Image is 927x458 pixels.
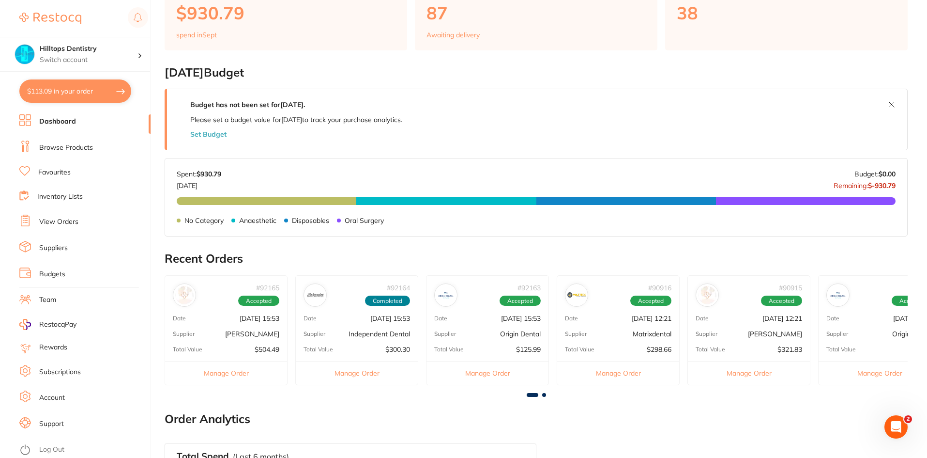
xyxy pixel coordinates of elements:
p: Origin Dental [500,330,541,338]
p: Total Value [826,346,856,353]
p: # 92165 [256,284,279,292]
p: Total Value [173,346,202,353]
p: Independent Dental [349,330,410,338]
h2: Order Analytics [165,412,908,426]
a: Browse Products [39,143,93,153]
p: Supplier [696,331,717,337]
img: Restocq Logo [19,13,81,24]
p: Date [565,315,578,322]
p: Matrixdental [633,330,671,338]
a: Suppliers [39,243,68,253]
button: Manage Order [688,361,810,385]
iframe: Intercom live chat [884,415,908,439]
button: Manage Order [296,361,418,385]
img: Matrixdental [567,286,586,304]
p: Total Value [304,346,333,353]
button: Set Budget [190,130,227,138]
span: 2 [904,415,912,423]
button: Log Out [19,442,148,458]
p: Date [696,315,709,322]
p: $125.99 [516,346,541,353]
p: Oral Surgery [345,217,384,224]
p: [DATE] 12:21 [632,315,671,322]
p: Budget: [854,170,896,178]
h2: Recent Orders [165,252,908,266]
p: Supplier [304,331,325,337]
p: Total Value [434,346,464,353]
p: 87 [426,3,646,23]
span: Accepted [238,296,279,306]
img: Independent Dental [306,286,324,304]
h2: [DATE] Budget [165,66,908,79]
p: spend in Sept [176,31,217,39]
button: Manage Order [426,361,548,385]
a: Restocq Logo [19,7,81,30]
p: Switch account [40,55,137,65]
p: Anaesthetic [239,217,276,224]
p: [DATE] [177,178,221,190]
p: [PERSON_NAME] [225,330,279,338]
span: Completed [365,296,410,306]
p: $321.83 [777,346,802,353]
p: [DATE] 12:21 [762,315,802,322]
p: Date [173,315,186,322]
p: Date [826,315,839,322]
button: Manage Order [165,361,287,385]
p: Supplier [434,331,456,337]
button: Manage Order [557,361,679,385]
p: [DATE] 15:53 [370,315,410,322]
p: Awaiting delivery [426,31,480,39]
p: Date [304,315,317,322]
strong: $0.00 [879,170,896,178]
h4: Hilltops Dentistry [40,44,137,54]
p: Supplier [173,331,195,337]
a: Log Out [39,445,64,455]
p: # 90916 [648,284,671,292]
p: Disposables [292,217,329,224]
p: # 92163 [517,284,541,292]
p: Remaining: [834,178,896,190]
strong: $930.79 [197,170,221,178]
p: No Category [184,217,224,224]
p: [DATE] 15:53 [240,315,279,322]
strong: Budget has not been set for [DATE] . [190,100,305,109]
a: Budgets [39,269,65,279]
a: RestocqPay [19,319,76,330]
p: $930.79 [176,3,395,23]
p: Please set a budget value for [DATE] to track your purchase analytics. [190,116,402,124]
span: Accepted [761,296,802,306]
span: RestocqPay [39,320,76,330]
img: Origin Dental [437,286,455,304]
img: Henry Schein Halas [175,286,194,304]
p: # 90915 [779,284,802,292]
a: Subscriptions [39,367,81,377]
a: Rewards [39,343,67,352]
p: $300.30 [385,346,410,353]
img: Origin Dental [829,286,847,304]
a: Team [39,295,56,305]
p: Spent: [177,170,221,178]
p: $504.49 [255,346,279,353]
p: 38 [677,3,896,23]
p: $298.66 [647,346,671,353]
img: Adam Dental [698,286,716,304]
p: Date [434,315,447,322]
p: Total Value [696,346,725,353]
button: $113.09 in your order [19,79,131,103]
p: [PERSON_NAME] [748,330,802,338]
img: Hilltops Dentistry [15,45,34,64]
p: Supplier [565,331,587,337]
a: Favourites [38,168,71,177]
p: [DATE] 15:53 [501,315,541,322]
span: Accepted [630,296,671,306]
a: Account [39,393,65,403]
span: Accepted [500,296,541,306]
p: Supplier [826,331,848,337]
p: # 92164 [387,284,410,292]
a: View Orders [39,217,78,227]
a: Support [39,419,64,429]
p: Total Value [565,346,594,353]
img: RestocqPay [19,319,31,330]
strong: $-930.79 [868,181,896,190]
a: Inventory Lists [37,192,83,202]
